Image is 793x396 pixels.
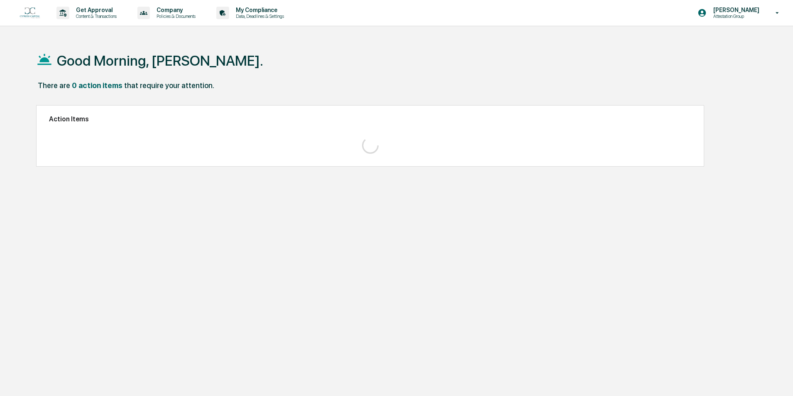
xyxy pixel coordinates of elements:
[229,13,288,19] p: Data, Deadlines & Settings
[150,7,200,13] p: Company
[49,115,691,123] h2: Action Items
[38,81,70,90] div: There are
[69,7,121,13] p: Get Approval
[707,13,764,19] p: Attestation Group
[72,81,122,90] div: 0 action items
[229,7,288,13] p: My Compliance
[20,7,40,19] img: logo
[57,52,263,69] h1: Good Morning, [PERSON_NAME].
[150,13,200,19] p: Policies & Documents
[69,13,121,19] p: Content & Transactions
[707,7,764,13] p: [PERSON_NAME]
[124,81,214,90] div: that require your attention.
